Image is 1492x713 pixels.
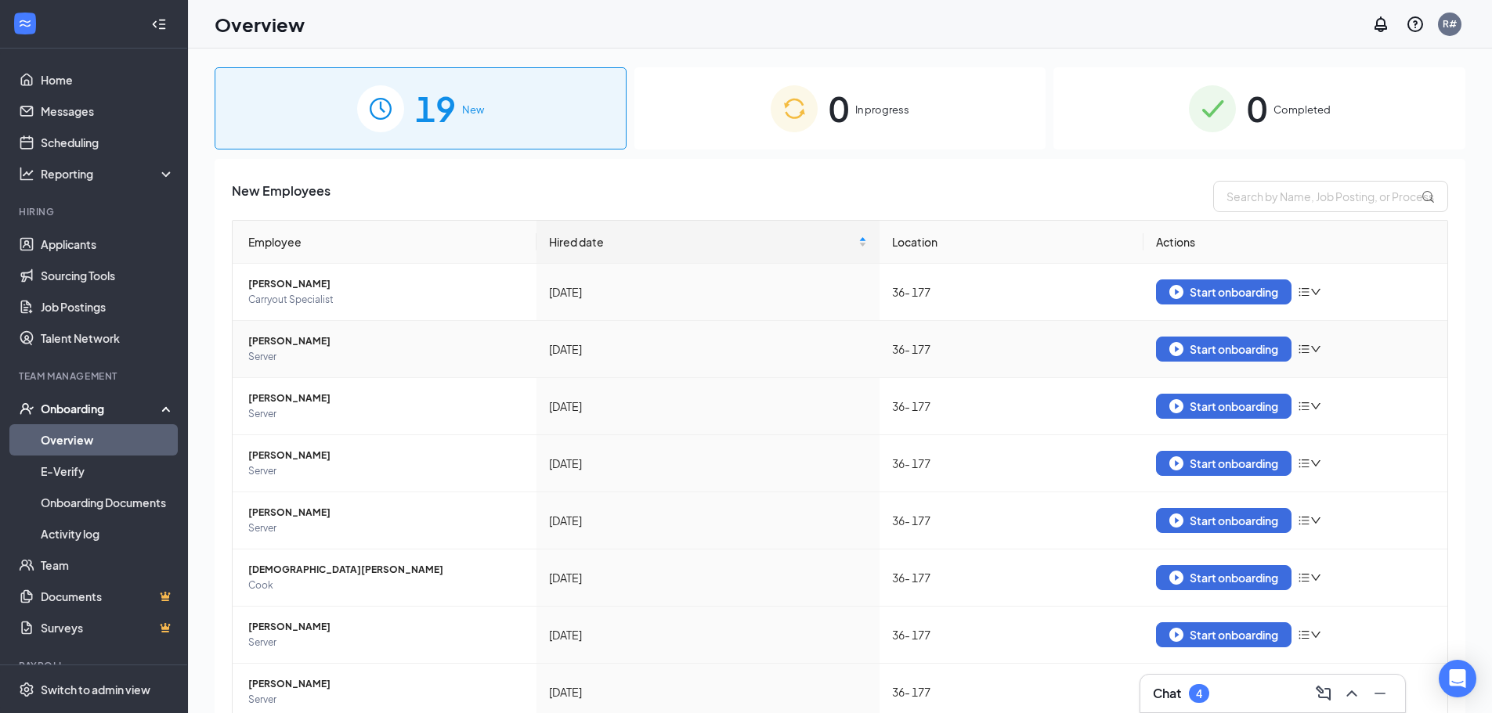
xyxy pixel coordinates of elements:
[19,659,172,672] div: Payroll
[1156,279,1292,304] button: Start onboarding
[248,349,524,365] span: Server
[880,321,1143,378] td: 36- 177
[1298,457,1310,470] span: bars
[248,276,524,292] span: [PERSON_NAME]
[880,264,1143,321] td: 36- 177
[1298,286,1310,298] span: bars
[829,81,849,135] span: 0
[151,16,167,32] svg: Collapse
[1169,571,1278,585] div: Start onboarding
[41,291,175,322] a: Job Postings
[549,569,867,586] div: [DATE]
[880,221,1143,264] th: Location
[41,322,175,354] a: Talent Network
[1310,458,1321,469] span: down
[41,229,175,260] a: Applicants
[19,205,172,218] div: Hiring
[1310,401,1321,412] span: down
[248,619,524,635] span: [PERSON_NAME]
[1439,660,1476,697] div: Open Intercom Messenger
[248,333,524,349] span: [PERSON_NAME]
[248,391,524,406] span: [PERSON_NAME]
[41,401,161,416] div: Onboarding
[248,692,524,708] span: Server
[1298,343,1310,355] span: bars
[1342,684,1361,703] svg: ChevronUp
[19,166,34,182] svg: Analysis
[1298,628,1310,641] span: bars
[19,682,34,697] svg: Settings
[248,578,524,593] span: Cook
[215,11,305,38] h1: Overview
[549,233,855,250] span: Hired date
[1156,337,1292,362] button: Start onboarding
[19,369,172,383] div: Team Management
[1298,571,1310,584] span: bars
[248,562,524,578] span: [DEMOGRAPHIC_DATA][PERSON_NAME]
[1156,508,1292,533] button: Start onboarding
[1311,681,1336,706] button: ComposeMessage
[248,520,524,536] span: Server
[41,260,175,291] a: Sourcing Tools
[41,424,175,456] a: Overview
[549,283,867,301] div: [DATE]
[248,292,524,308] span: Carryout Specialist
[880,492,1143,549] td: 36- 177
[415,81,456,135] span: 19
[1156,622,1292,647] button: Start onboarding
[1371,684,1389,703] svg: Minimize
[41,518,175,549] a: Activity log
[41,456,175,487] a: E-Verify
[41,612,175,643] a: SurveysCrown
[1310,344,1321,355] span: down
[1143,221,1447,264] th: Actions
[248,406,524,422] span: Server
[41,549,175,581] a: Team
[1339,681,1364,706] button: ChevronUp
[1298,514,1310,527] span: bars
[462,102,484,117] span: New
[1153,685,1181,702] h3: Chat
[1367,681,1393,706] button: Minimize
[1247,81,1267,135] span: 0
[549,398,867,415] div: [DATE]
[549,512,867,529] div: [DATE]
[880,549,1143,607] td: 36- 177
[248,635,524,650] span: Server
[880,435,1143,492] td: 36- 177
[1156,565,1292,590] button: Start onboarding
[1169,628,1278,642] div: Start onboarding
[880,607,1143,664] td: 36- 177
[1196,687,1202,700] div: 4
[41,64,175,95] a: Home
[1169,456,1278,470] div: Start onboarding
[41,127,175,158] a: Scheduling
[232,181,331,212] span: New Employees
[248,676,524,692] span: [PERSON_NAME]
[248,505,524,520] span: [PERSON_NAME]
[1169,513,1278,528] div: Start onboarding
[1314,684,1333,703] svg: ComposeMessage
[1310,515,1321,526] span: down
[880,378,1143,435] td: 36- 177
[1169,285,1278,299] div: Start onboarding
[41,487,175,518] a: Onboarding Documents
[233,221,536,264] th: Employee
[1310,629,1321,640] span: down
[1156,451,1292,476] button: Start onboarding
[19,401,34,416] svg: UserCheck
[549,626,867,643] div: [DATE]
[1273,102,1331,117] span: Completed
[1156,394,1292,419] button: Start onboarding
[549,455,867,472] div: [DATE]
[41,95,175,127] a: Messages
[1371,15,1390,34] svg: Notifications
[1310,572,1321,583] span: down
[549,683,867,700] div: [DATE]
[248,463,524,479] span: Server
[1298,400,1310,412] span: bars
[549,340,867,358] div: [DATE]
[1443,17,1457,31] div: R#
[1406,15,1425,34] svg: QuestionInfo
[1169,342,1278,356] div: Start onboarding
